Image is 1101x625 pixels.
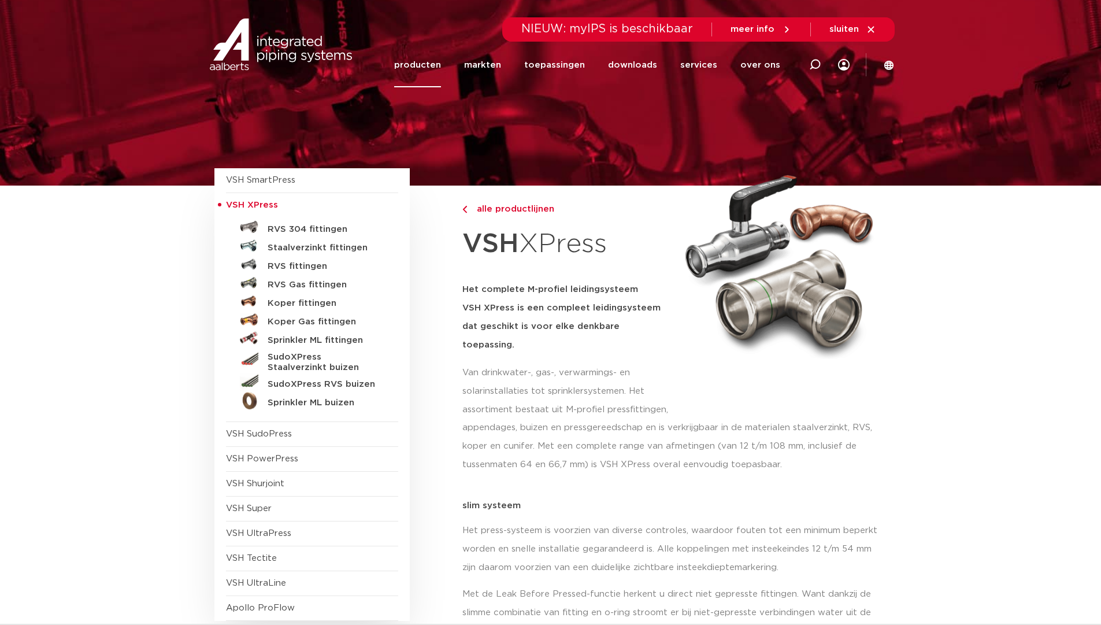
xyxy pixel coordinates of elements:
[731,25,774,34] span: meer info
[680,43,717,87] a: services
[464,43,501,87] a: markten
[268,379,382,390] h5: SudoXPress RVS buizen
[226,604,295,612] a: Apollo ProFlow
[226,504,272,513] a: VSH Super
[226,176,295,184] a: VSH SmartPress
[829,25,859,34] span: sluiten
[462,419,887,474] p: appendages, buizen en pressgereedschap en is verkrijgbaar in de materialen staalverzinkt, RVS, ko...
[838,52,850,77] div: my IPS
[226,373,398,391] a: SudoXPress RVS buizen
[462,280,672,354] h5: Het complete M-profiel leidingsysteem VSH XPress is een compleet leidingsysteem dat geschikt is v...
[226,310,398,329] a: Koper Gas fittingen
[226,255,398,273] a: RVS fittingen
[268,352,382,373] h5: SudoXPress Staalverzinkt buizen
[226,218,398,236] a: RVS 304 fittingen
[462,222,672,267] h1: XPress
[226,430,292,438] a: VSH SudoPress
[226,479,284,488] a: VSH Shurjoint
[268,224,382,235] h5: RVS 304 fittingen
[462,231,519,257] strong: VSH
[226,292,398,310] a: Koper fittingen
[740,43,780,87] a: over ons
[226,554,277,563] a: VSH Tectite
[268,243,382,253] h5: Staalverzinkt fittingen
[268,261,382,272] h5: RVS fittingen
[226,454,298,463] a: VSH PowerPress
[731,24,792,35] a: meer info
[462,206,467,213] img: chevron-right.svg
[268,280,382,290] h5: RVS Gas fittingen
[608,43,657,87] a: downloads
[462,364,672,419] p: Van drinkwater-, gas-, verwarmings- en solarinstallaties tot sprinklersystemen. Het assortiment b...
[268,398,382,408] h5: Sprinkler ML buizen
[462,501,887,510] p: slim systeem
[521,23,693,35] span: NIEUW: myIPS is beschikbaar
[226,329,398,347] a: Sprinkler ML fittingen
[462,522,887,577] p: Het press-systeem is voorzien van diverse controles, waardoor fouten tot een minimum beperkt word...
[829,24,876,35] a: sluiten
[226,273,398,292] a: RVS Gas fittingen
[226,201,278,209] span: VSH XPress
[226,579,286,587] a: VSH UltraLine
[394,43,441,87] a: producten
[226,529,291,538] a: VSH UltraPress
[226,236,398,255] a: Staalverzinkt fittingen
[226,391,398,410] a: Sprinkler ML buizen
[462,202,672,216] a: alle productlijnen
[226,347,398,373] a: SudoXPress Staalverzinkt buizen
[268,317,382,327] h5: Koper Gas fittingen
[268,335,382,346] h5: Sprinkler ML fittingen
[394,43,780,87] nav: Menu
[470,205,554,213] span: alle productlijnen
[268,298,382,309] h5: Koper fittingen
[524,43,585,87] a: toepassingen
